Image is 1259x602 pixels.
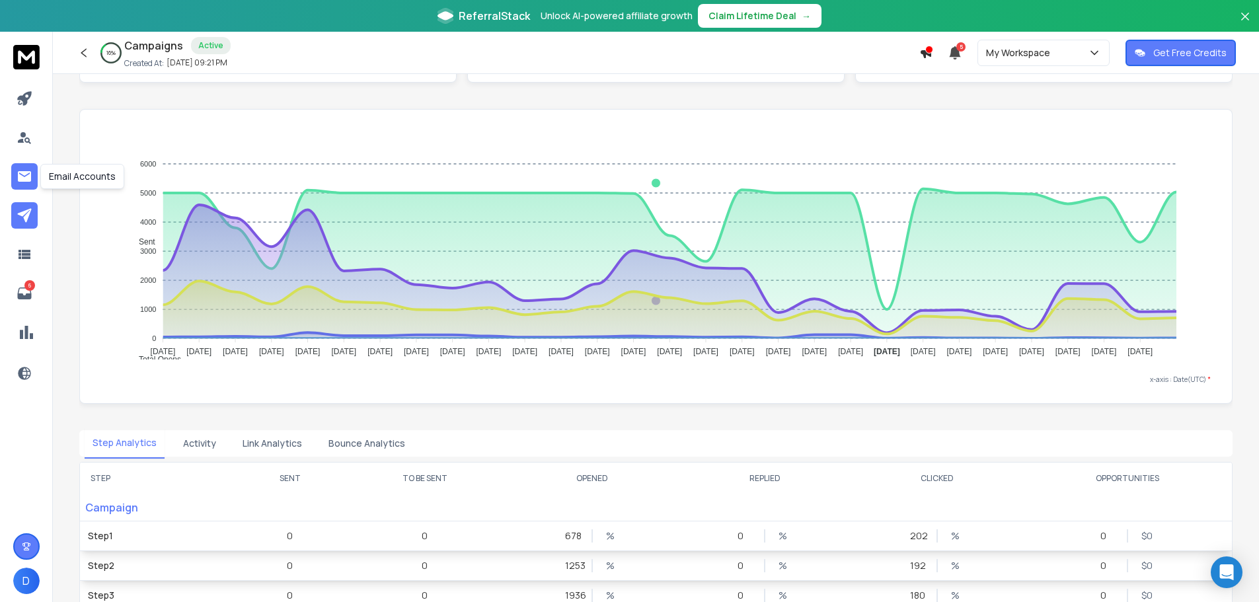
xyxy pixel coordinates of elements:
[1141,559,1155,572] p: $ 0
[235,429,310,458] button: Link Analytics
[259,347,284,356] tspan: [DATE]
[88,529,228,543] p: Step 1
[910,589,923,602] p: 180
[295,347,321,356] tspan: [DATE]
[40,164,124,189] div: Email Accounts
[1100,589,1114,602] p: 0
[129,355,181,364] span: Total Opens
[779,559,792,572] p: %
[541,9,693,22] p: Unlock AI-powered affiliate growth
[838,347,863,356] tspan: [DATE]
[951,589,964,602] p: %
[287,559,293,572] p: 0
[851,463,1024,494] th: CLICKED
[802,347,827,356] tspan: [DATE]
[1024,463,1232,494] th: OPPORTUNITIES
[422,559,428,572] p: 0
[549,347,574,356] tspan: [DATE]
[404,347,429,356] tspan: [DATE]
[191,37,231,54] div: Active
[129,237,155,246] span: Sent
[140,247,156,255] tspan: 3000
[1127,347,1153,356] tspan: [DATE]
[106,49,116,57] p: 16 %
[422,589,428,602] p: 0
[459,8,530,24] span: ReferralStack
[124,58,164,69] p: Created At:
[1125,40,1236,66] button: Get Free Credits
[140,305,156,313] tspan: 1000
[287,529,293,543] p: 0
[506,463,679,494] th: OPENED
[802,9,811,22] span: →
[1100,529,1114,543] p: 0
[13,568,40,594] button: D
[766,347,791,356] tspan: [DATE]
[621,347,646,356] tspan: [DATE]
[24,280,35,291] p: 6
[698,4,821,28] button: Claim Lifetime Deal→
[910,529,923,543] p: 202
[779,529,792,543] p: %
[140,276,156,284] tspan: 2000
[951,529,964,543] p: %
[476,347,501,356] tspan: [DATE]
[367,347,393,356] tspan: [DATE]
[321,429,413,458] button: Bounce Analytics
[585,347,610,356] tspan: [DATE]
[140,160,156,168] tspan: 6000
[101,375,1211,385] p: x-axis : Date(UTC)
[657,347,682,356] tspan: [DATE]
[738,559,751,572] p: 0
[565,559,578,572] p: 1253
[565,529,578,543] p: 678
[565,589,578,602] p: 1936
[606,559,619,572] p: %
[88,559,228,572] p: Step 2
[344,463,506,494] th: TO BE SENT
[738,529,751,543] p: 0
[1092,347,1117,356] tspan: [DATE]
[693,347,718,356] tspan: [DATE]
[422,529,428,543] p: 0
[911,347,936,356] tspan: [DATE]
[730,347,755,356] tspan: [DATE]
[175,429,224,458] button: Activity
[287,589,293,602] p: 0
[167,57,227,68] p: [DATE] 09:21 PM
[85,428,165,459] button: Step Analytics
[1153,46,1227,59] p: Get Free Credits
[1211,556,1242,588] div: Open Intercom Messenger
[331,347,356,356] tspan: [DATE]
[152,334,156,342] tspan: 0
[236,463,343,494] th: SENT
[1019,347,1044,356] tspan: [DATE]
[186,347,211,356] tspan: [DATE]
[440,347,465,356] tspan: [DATE]
[606,529,619,543] p: %
[88,589,228,602] p: Step 3
[986,46,1055,59] p: My Workspace
[1055,347,1081,356] tspan: [DATE]
[947,347,972,356] tspan: [DATE]
[956,42,966,52] span: 5
[124,38,183,54] h1: Campaigns
[1141,589,1155,602] p: $ 0
[140,189,156,197] tspan: 5000
[738,589,751,602] p: 0
[606,589,619,602] p: %
[512,347,537,356] tspan: [DATE]
[1100,559,1114,572] p: 0
[223,347,248,356] tspan: [DATE]
[80,494,236,521] p: Campaign
[983,347,1008,356] tspan: [DATE]
[1237,8,1254,40] button: Close banner
[951,559,964,572] p: %
[910,559,923,572] p: 192
[151,347,176,356] tspan: [DATE]
[11,280,38,307] a: 6
[779,589,792,602] p: %
[140,218,156,226] tspan: 4000
[1141,529,1155,543] p: $ 0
